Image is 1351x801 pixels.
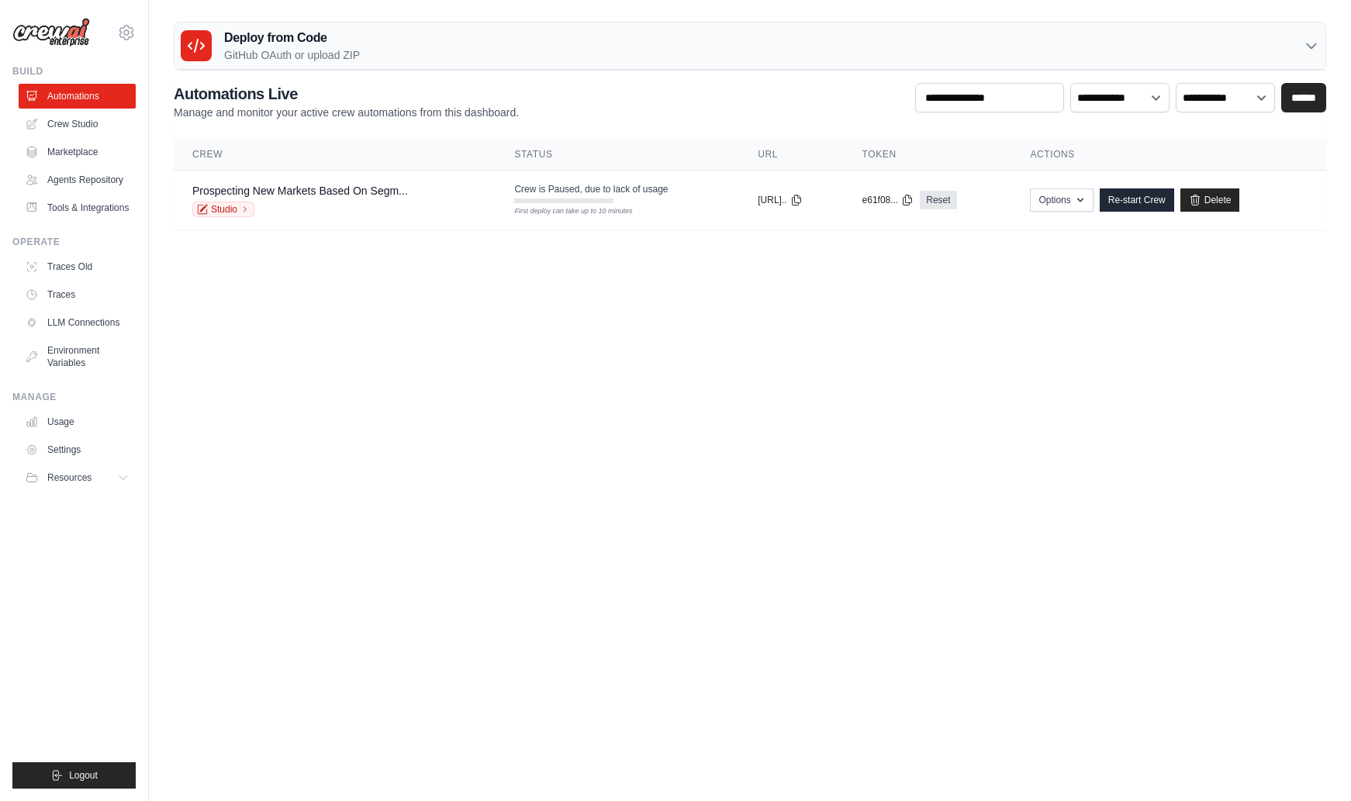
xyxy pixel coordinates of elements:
[69,769,98,782] span: Logout
[496,139,739,171] th: Status
[224,47,360,63] p: GitHub OAuth or upload ZIP
[192,202,254,217] a: Studio
[739,139,843,171] th: URL
[19,310,136,335] a: LLM Connections
[12,236,136,248] div: Operate
[514,183,668,195] span: Crew is Paused, due to lack of usage
[19,282,136,307] a: Traces
[19,167,136,192] a: Agents Repository
[192,185,408,197] a: Prospecting New Markets Based On Segm...
[19,84,136,109] a: Automations
[174,139,496,171] th: Crew
[19,112,136,136] a: Crew Studio
[174,83,519,105] h2: Automations Live
[19,254,136,279] a: Traces Old
[174,105,519,120] p: Manage and monitor your active crew automations from this dashboard.
[1011,139,1326,171] th: Actions
[224,29,360,47] h3: Deploy from Code
[47,471,92,484] span: Resources
[862,194,914,206] button: e61f08...
[19,195,136,220] a: Tools & Integrations
[1100,188,1174,212] a: Re-start Crew
[920,191,956,209] a: Reset
[19,409,136,434] a: Usage
[12,762,136,789] button: Logout
[19,465,136,490] button: Resources
[12,18,90,47] img: Logo
[514,206,613,217] div: First deploy can take up to 10 minutes
[844,139,1012,171] th: Token
[1180,188,1240,212] a: Delete
[12,65,136,78] div: Build
[19,140,136,164] a: Marketplace
[19,338,136,375] a: Environment Variables
[12,391,136,403] div: Manage
[1030,188,1093,212] button: Options
[19,437,136,462] a: Settings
